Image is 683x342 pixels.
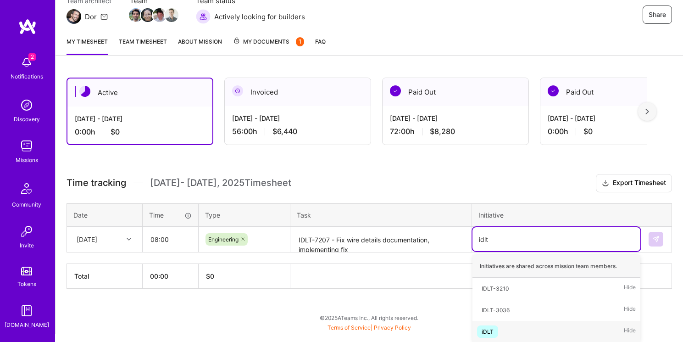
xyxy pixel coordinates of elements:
[233,37,304,55] a: My Documents1
[649,10,666,19] span: Share
[17,137,36,155] img: teamwork
[548,85,559,96] img: Paid Out
[127,237,131,241] i: icon Chevron
[291,228,471,252] textarea: IDLT-7207 - Fix wire details documentation, implementing fix
[390,113,521,123] div: [DATE] - [DATE]
[383,78,528,106] div: Paid Out
[225,78,371,106] div: Invoiced
[16,155,38,165] div: Missions
[67,9,81,24] img: Team Architect
[17,279,36,289] div: Tokens
[111,127,120,137] span: $0
[290,203,472,226] th: Task
[233,37,304,47] span: My Documents
[75,114,205,123] div: [DATE] - [DATE]
[130,7,142,23] a: Team Member Avatar
[20,241,34,250] div: Invite
[232,127,363,136] div: 56:00 h
[548,113,679,123] div: [DATE] - [DATE]
[652,235,660,243] img: Submit
[328,324,371,331] a: Terms of Service
[17,222,36,241] img: Invite
[67,203,143,226] th: Date
[141,8,155,22] img: Team Member Avatar
[11,72,43,81] div: Notifications
[166,7,178,23] a: Team Member Avatar
[478,210,634,220] div: Initiative
[153,8,167,22] img: Team Member Avatar
[18,18,37,35] img: logo
[55,306,683,329] div: © 2025 ATeams Inc., All rights reserved.
[643,6,672,24] button: Share
[67,177,126,189] span: Time tracking
[100,13,108,20] i: icon Mail
[16,178,38,200] img: Community
[154,7,166,23] a: Team Member Avatar
[374,324,411,331] a: Privacy Policy
[17,96,36,114] img: discovery
[328,324,411,331] span: |
[624,325,636,338] span: Hide
[5,320,49,330] div: [DOMAIN_NAME]
[28,53,36,61] span: 2
[596,174,672,192] button: Export Timesheet
[214,12,305,22] span: Actively looking for builders
[142,7,154,23] a: Team Member Avatar
[624,282,636,295] span: Hide
[17,53,36,72] img: bell
[67,37,108,55] a: My timesheet
[143,227,198,252] input: HH:MM
[17,302,36,320] img: guide book
[390,127,521,136] div: 72:00 h
[624,304,636,316] span: Hide
[206,272,214,280] span: $ 0
[178,37,222,55] a: About Mission
[602,179,609,188] i: icon Download
[272,127,297,136] span: $6,440
[150,177,291,189] span: [DATE] - [DATE] , 2025 Timesheet
[85,12,97,22] div: Dor
[199,203,290,226] th: Type
[482,284,509,293] div: IDLT-3210
[143,264,199,288] th: 00:00
[149,210,192,220] div: Time
[196,9,211,24] img: Actively looking for builders
[482,305,510,315] div: IDLT-3036
[390,85,401,96] img: Paid Out
[208,236,239,243] span: Engineering
[645,108,649,115] img: right
[67,78,212,107] div: Active
[14,114,40,124] div: Discovery
[12,200,41,209] div: Community
[583,127,593,136] span: $0
[67,264,143,288] th: Total
[232,85,243,96] img: Invoiced
[165,8,178,22] img: Team Member Avatar
[430,127,455,136] span: $8,280
[548,127,679,136] div: 0:00 h
[296,37,304,46] div: 1
[232,113,363,123] div: [DATE] - [DATE]
[129,8,143,22] img: Team Member Avatar
[79,86,90,97] img: Active
[119,37,167,55] a: Team timesheet
[315,37,326,55] a: FAQ
[472,255,640,278] div: Initiatives are shared across mission team members.
[77,235,97,244] div: [DATE]
[482,327,494,336] div: iDLT
[21,267,32,275] img: tokens
[75,127,205,137] div: 0:00 h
